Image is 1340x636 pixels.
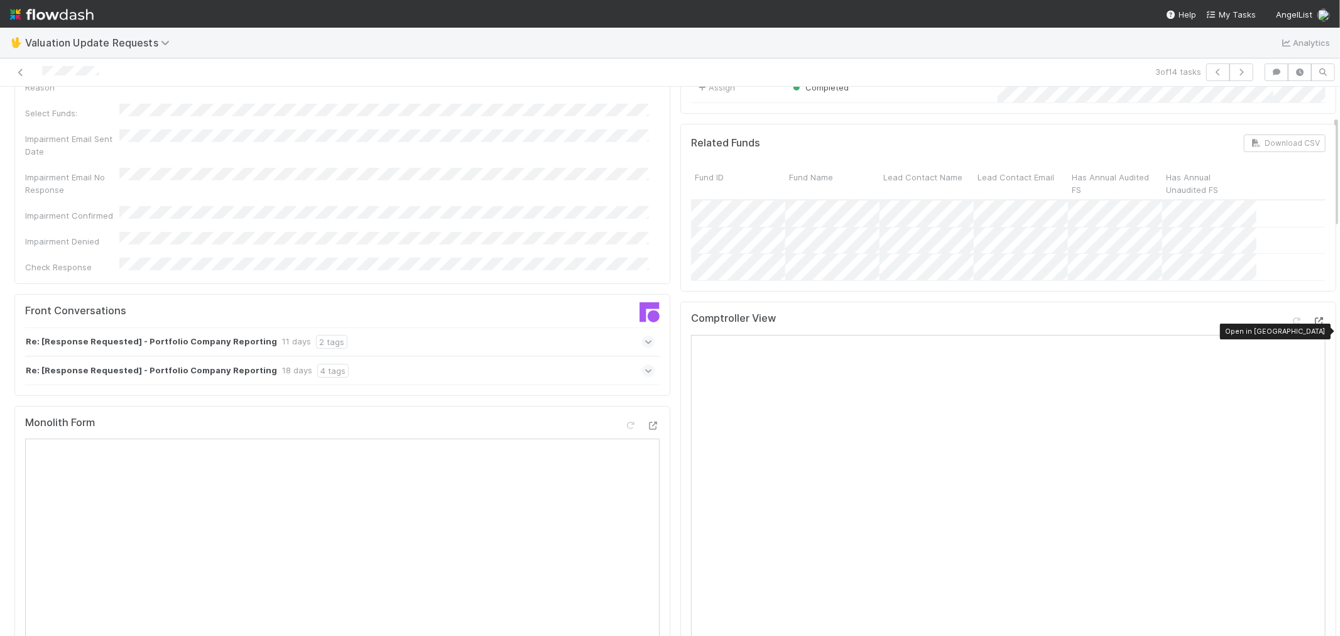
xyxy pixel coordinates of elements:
[691,137,760,150] h5: Related Funds
[1166,8,1196,21] div: Help
[25,261,119,273] div: Check Response
[1206,9,1256,19] span: My Tasks
[696,81,735,94] span: Assign
[691,167,785,199] div: Fund ID
[316,335,347,349] div: 2 tags
[1276,9,1312,19] span: AngelList
[1244,134,1326,152] button: Download CSV
[974,167,1068,199] div: Lead Contact Email
[317,364,349,378] div: 4 tags
[25,209,119,222] div: Impairment Confirmed
[691,312,776,325] h5: Comptroller View
[640,302,660,322] img: front-logo-b4b721b83371efbadf0a.svg
[282,364,312,378] div: 18 days
[10,4,94,25] img: logo-inverted-e16ddd16eac7371096b0.svg
[282,335,311,349] div: 11 days
[25,171,119,196] div: Impairment Email No Response
[1317,9,1330,21] img: avatar_0d9988fd-9a15-4cc7-ad96-88feab9e0fa9.png
[790,82,849,92] span: Completed
[1068,167,1162,199] div: Has Annual Audited FS
[26,364,277,378] strong: Re: [Response Requested] - Portfolio Company Reporting
[25,36,176,49] span: Valuation Update Requests
[25,305,333,317] h5: Front Conversations
[25,235,119,248] div: Impairment Denied
[1162,167,1256,199] div: Has Annual Unaudited FS
[10,37,23,48] span: 🖖
[1280,35,1330,50] a: Analytics
[790,81,849,94] div: Completed
[25,107,119,119] div: Select Funds:
[785,167,880,199] div: Fund Name
[26,335,277,349] strong: Re: [Response Requested] - Portfolio Company Reporting
[880,167,974,199] div: Lead Contact Name
[1206,8,1256,21] a: My Tasks
[25,133,119,158] div: Impairment Email Sent Date
[25,417,95,429] h5: Monolith Form
[1155,65,1201,78] span: 3 of 14 tasks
